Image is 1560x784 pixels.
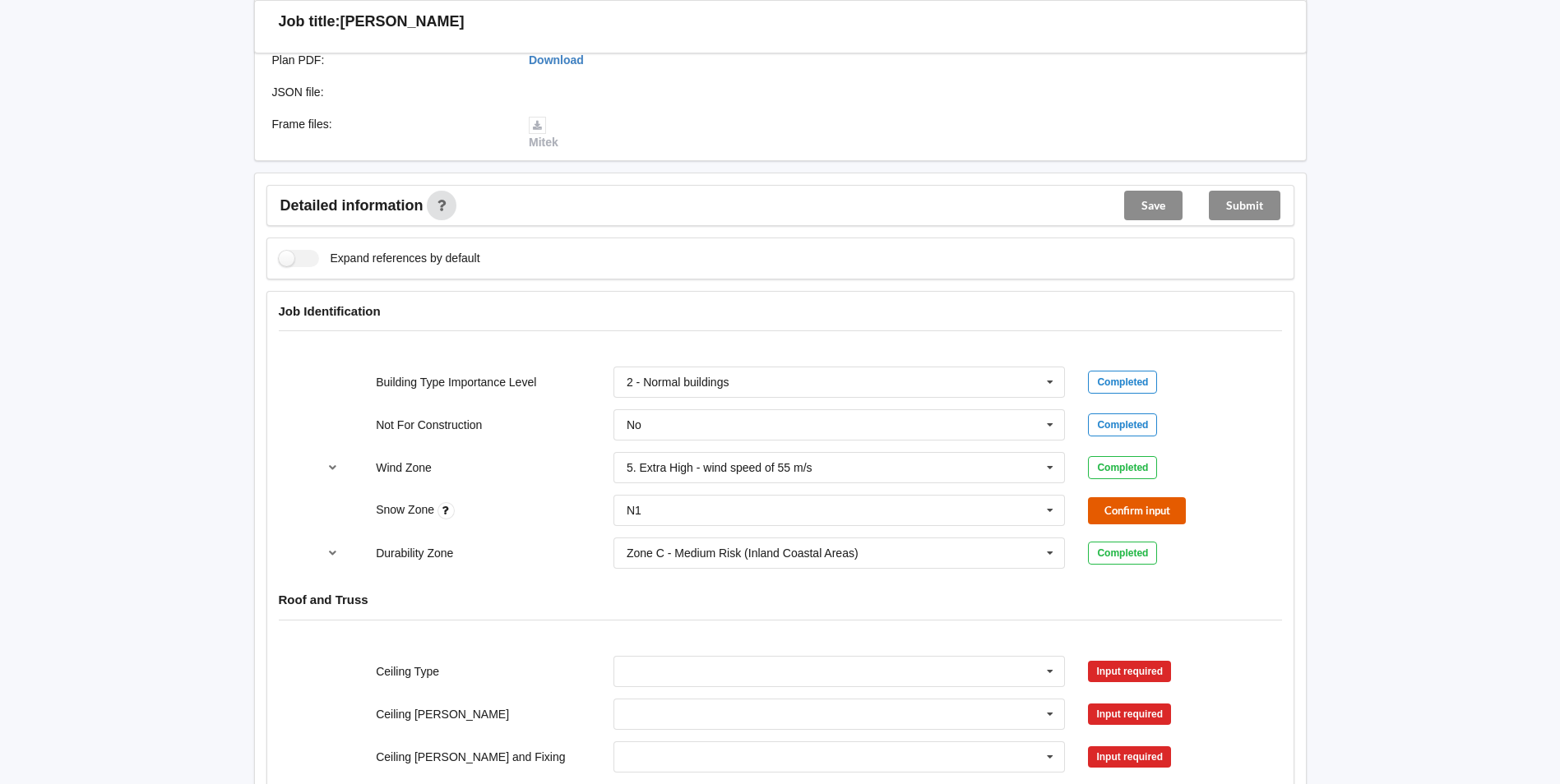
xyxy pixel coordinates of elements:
[376,461,432,474] label: Wind Zone
[1088,746,1171,768] div: Input required
[376,546,453,560] label: Durability Zone
[627,419,641,431] div: No
[279,12,340,31] h3: Job title:
[529,118,558,149] a: Mitek
[529,53,584,67] a: Download
[317,453,349,482] button: reference-toggle
[340,12,465,31] h3: [PERSON_NAME]
[376,665,439,678] label: Ceiling Type
[1088,413,1157,436] div: Completed
[376,750,565,763] label: Ceiling [PERSON_NAME] and Fixing
[627,505,641,516] div: N1
[376,503,437,516] label: Snow Zone
[1088,703,1171,725] div: Input required
[1088,371,1157,394] div: Completed
[376,418,482,431] label: Not For Construction
[279,303,1282,319] h4: Job Identification
[1088,456,1157,479] div: Completed
[1088,542,1157,565] div: Completed
[1088,661,1171,682] div: Input required
[279,250,480,267] label: Expand references by default
[280,198,424,213] span: Detailed information
[376,708,509,721] label: Ceiling [PERSON_NAME]
[376,376,536,389] label: Building Type Importance Level
[261,116,518,150] div: Frame files :
[279,592,1282,607] h4: Roof and Truss
[627,462,812,473] div: 5. Extra High - wind speed of 55 m/s
[261,52,518,68] div: Plan PDF :
[261,84,518,100] div: JSON file :
[1088,497,1186,524] button: Confirm input
[317,538,349,568] button: reference-toggle
[627,376,729,388] div: 2 - Normal buildings
[627,547,859,559] div: Zone C - Medium Risk (Inland Coastal Areas)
